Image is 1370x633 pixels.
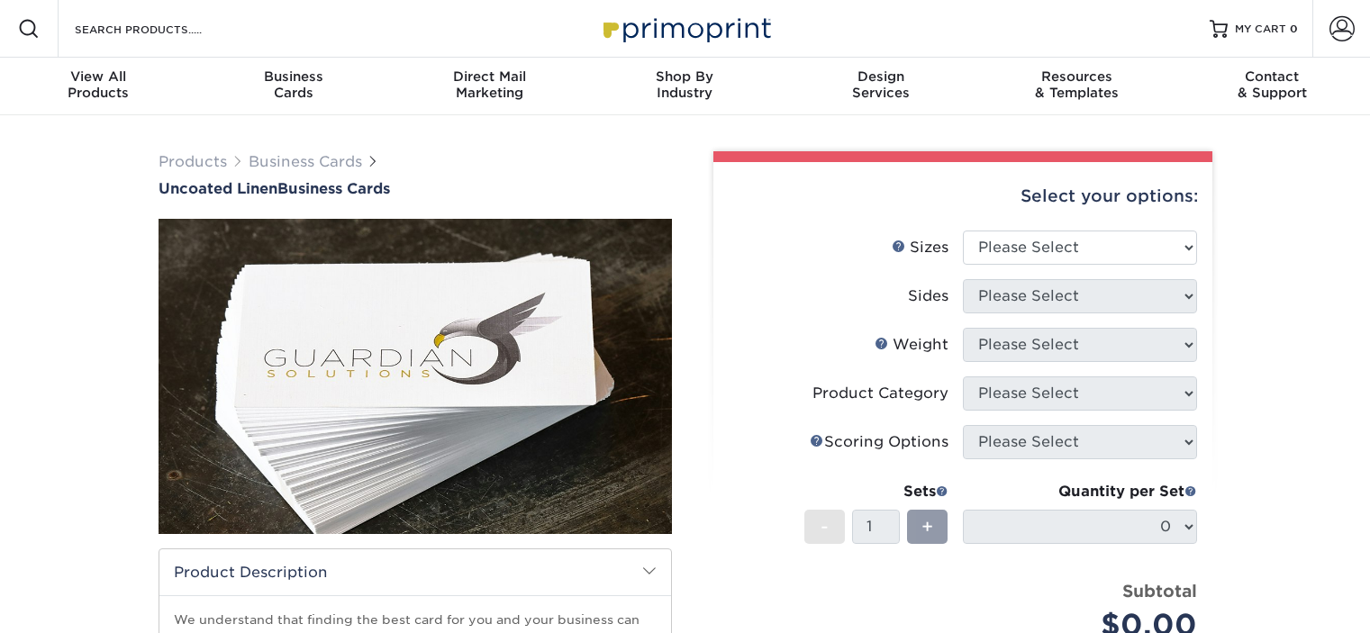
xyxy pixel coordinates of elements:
[1290,23,1298,35] span: 0
[159,120,672,633] img: Uncoated Linen 01
[159,153,227,170] a: Products
[587,68,783,85] span: Shop By
[804,481,948,502] div: Sets
[1122,581,1197,601] strong: Subtotal
[978,68,1174,85] span: Resources
[812,383,948,404] div: Product Category
[1235,22,1286,37] span: MY CART
[921,513,933,540] span: +
[195,58,391,115] a: BusinessCards
[587,58,783,115] a: Shop ByIndustry
[783,68,978,101] div: Services
[195,68,391,101] div: Cards
[195,68,391,85] span: Business
[159,180,277,197] span: Uncoated Linen
[159,549,671,595] h2: Product Description
[587,68,783,101] div: Industry
[1175,68,1370,101] div: & Support
[392,68,587,85] span: Direct Mail
[159,180,672,197] h1: Business Cards
[821,513,829,540] span: -
[908,285,948,307] div: Sides
[810,431,948,453] div: Scoring Options
[728,162,1198,231] div: Select your options:
[249,153,362,170] a: Business Cards
[73,18,249,40] input: SEARCH PRODUCTS.....
[595,9,776,48] img: Primoprint
[783,68,978,85] span: Design
[978,58,1174,115] a: Resources& Templates
[159,180,672,197] a: Uncoated LinenBusiness Cards
[978,68,1174,101] div: & Templates
[963,481,1197,502] div: Quantity per Set
[1175,58,1370,115] a: Contact& Support
[1175,68,1370,85] span: Contact
[783,58,978,115] a: DesignServices
[392,68,587,101] div: Marketing
[392,58,587,115] a: Direct MailMarketing
[875,334,948,356] div: Weight
[892,237,948,258] div: Sizes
